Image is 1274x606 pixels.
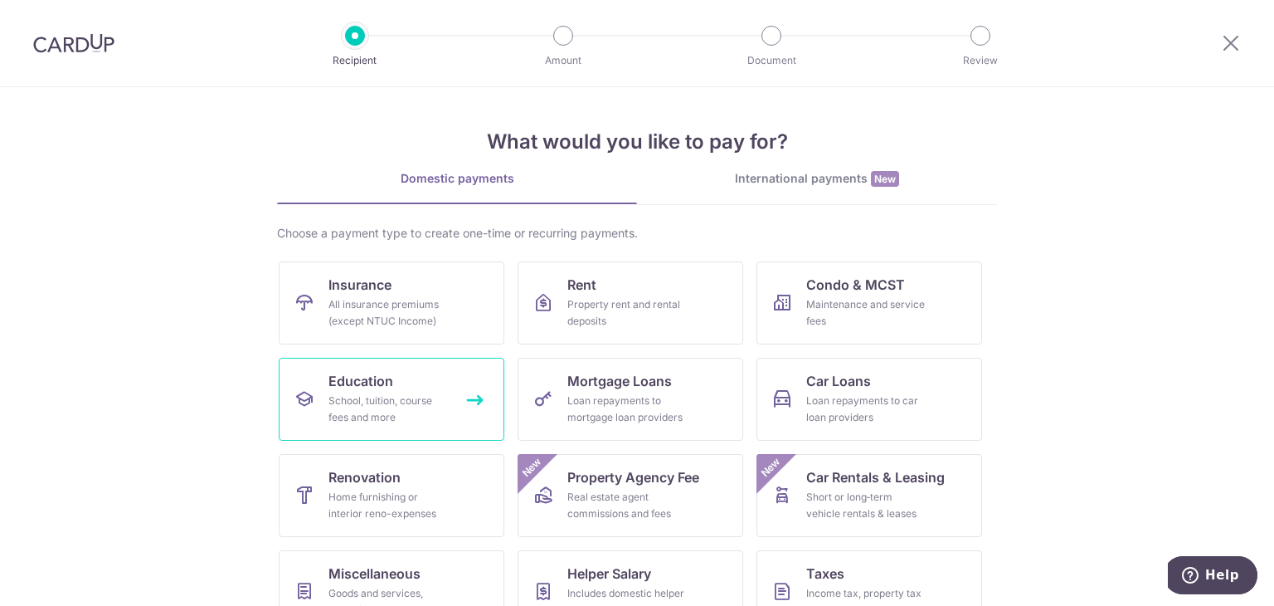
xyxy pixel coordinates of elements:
[637,170,997,188] div: International payments
[806,275,905,295] span: Condo & MCST
[328,467,401,487] span: Renovation
[294,52,416,69] p: Recipient
[567,296,687,330] div: Property rent and rental deposits
[871,171,899,187] span: New
[502,52,625,69] p: Amount
[806,371,871,391] span: Car Loans
[518,261,743,345] a: RentProperty rent and rental deposits
[279,358,504,441] a: EducationSchool, tuition, course fees and more
[806,393,926,426] div: Loan repayments to car loan providers
[567,467,699,487] span: Property Agency Fee
[567,489,687,522] div: Real estate agent commissions and fees
[710,52,833,69] p: Document
[279,454,504,537] a: RenovationHome furnishing or interior reno-expenses
[1168,556,1257,598] iframe: Opens a widget where you can find more information
[567,564,651,584] span: Helper Salary
[33,33,114,53] img: CardUp
[277,170,637,187] div: Domestic payments
[756,358,982,441] a: Car LoansLoan repayments to car loan providers
[806,564,844,584] span: Taxes
[756,261,982,345] a: Condo & MCSTMaintenance and service fees
[328,393,448,426] div: School, tuition, course fees and more
[756,454,982,537] a: Car Rentals & LeasingShort or long‑term vehicle rentals & leasesNew
[37,12,71,27] span: Help
[328,489,448,522] div: Home furnishing or interior reno-expenses
[806,467,945,487] span: Car Rentals & Leasing
[567,371,672,391] span: Mortgage Loans
[567,275,596,295] span: Rent
[518,454,546,481] span: New
[279,261,504,345] a: InsuranceAll insurance premiums (except NTUC Income)
[806,296,926,330] div: Maintenance and service fees
[328,296,448,330] div: All insurance premiums (except NTUC Income)
[806,489,926,522] div: Short or long‑term vehicle rentals & leases
[919,52,1042,69] p: Review
[277,127,997,157] h4: What would you like to pay for?
[757,454,785,481] span: New
[518,454,743,537] a: Property Agency FeeReal estate agent commissions and feesNew
[328,564,421,584] span: Miscellaneous
[518,358,743,441] a: Mortgage LoansLoan repayments to mortgage loan providers
[277,225,997,242] div: Choose a payment type to create one-time or recurring payments.
[328,371,393,391] span: Education
[328,275,391,295] span: Insurance
[567,393,687,426] div: Loan repayments to mortgage loan providers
